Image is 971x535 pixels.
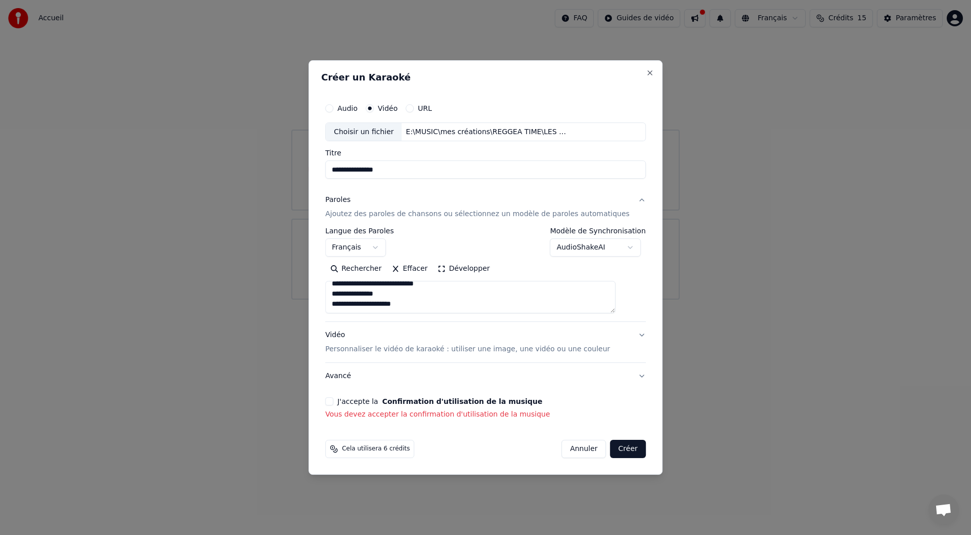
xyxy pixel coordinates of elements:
[325,409,646,420] p: Vous devez accepter la confirmation d'utilisation de la musique
[321,73,650,82] h2: Créer un Karaoké
[386,261,432,277] button: Effacer
[325,187,646,228] button: ParolesAjoutez des paroles de chansons ou sélectionnez un modèle de paroles automatiques
[325,322,646,363] button: VidéoPersonnaliser le vidéo de karaoké : utiliser une image, une vidéo ou une couleur
[325,261,386,277] button: Rechercher
[337,398,542,405] label: J'accepte la
[550,228,646,235] label: Modèle de Synchronisation
[433,261,495,277] button: Développer
[561,440,606,458] button: Annuler
[610,440,646,458] button: Créer
[325,195,350,205] div: Paroles
[325,150,646,157] label: Titre
[342,445,410,453] span: Cela utilisera 6 crédits
[325,331,610,355] div: Vidéo
[337,105,358,112] label: Audio
[418,105,432,112] label: URL
[382,398,543,405] button: J'accepte la
[402,127,574,137] div: E:\MUSIC\mes créations\REGGEA TIME\LES VIEUX AMANTS.mp4
[325,228,394,235] label: Langue des Paroles
[325,210,630,220] p: Ajoutez des paroles de chansons ou sélectionnez un modèle de paroles automatiques
[325,228,646,322] div: ParolesAjoutez des paroles de chansons ou sélectionnez un modèle de paroles automatiques
[326,123,402,141] div: Choisir un fichier
[325,363,646,389] button: Avancé
[325,344,610,354] p: Personnaliser le vidéo de karaoké : utiliser une image, une vidéo ou une couleur
[378,105,398,112] label: Vidéo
